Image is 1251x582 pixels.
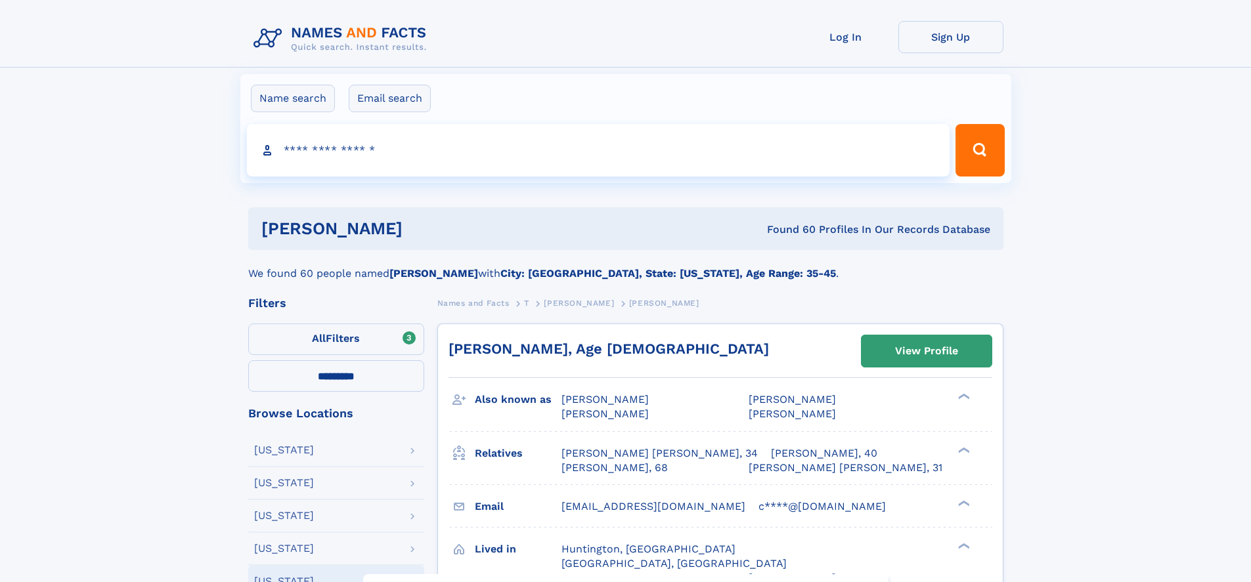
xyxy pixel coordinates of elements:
[254,445,314,455] div: [US_STATE]
[749,461,942,475] a: [PERSON_NAME] [PERSON_NAME], 31
[898,21,1003,53] a: Sign Up
[771,446,877,461] a: [PERSON_NAME], 40
[955,541,971,550] div: ❯
[561,500,745,512] span: [EMAIL_ADDRESS][DOMAIN_NAME]
[629,299,699,308] span: [PERSON_NAME]
[254,478,314,488] div: [US_STATE]
[749,407,836,420] span: [PERSON_NAME]
[544,299,614,308] span: [PERSON_NAME]
[561,407,649,420] span: [PERSON_NAME]
[561,461,668,475] a: [PERSON_NAME], 68
[248,323,424,355] label: Filters
[254,510,314,521] div: [US_STATE]
[793,21,898,53] a: Log In
[251,85,335,112] label: Name search
[955,392,971,401] div: ❯
[561,393,649,405] span: [PERSON_NAME]
[248,407,424,419] div: Browse Locations
[895,336,958,366] div: View Profile
[475,442,561,465] h3: Relatives
[584,222,990,237] div: Found 60 Profiles In Our Records Database
[524,295,529,311] a: T
[261,220,585,237] h1: [PERSON_NAME]
[955,446,971,454] div: ❯
[389,267,478,280] b: [PERSON_NAME]
[500,267,836,280] b: City: [GEOGRAPHIC_DATA], State: [US_STATE], Age Range: 35-45
[248,250,1003,281] div: We found 60 people named with .
[254,543,314,554] div: [US_STATE]
[955,124,1004,177] button: Search Button
[475,538,561,560] h3: Lived in
[449,341,769,357] a: [PERSON_NAME], Age [DEMOGRAPHIC_DATA]
[524,299,529,308] span: T
[437,295,510,311] a: Names and Facts
[312,332,326,344] span: All
[862,335,992,367] a: View Profile
[475,495,561,518] h3: Email
[248,21,437,56] img: Logo Names and Facts
[475,388,561,411] h3: Also known as
[749,393,836,405] span: [PERSON_NAME]
[561,446,758,461] a: [PERSON_NAME] [PERSON_NAME], 34
[248,297,424,309] div: Filters
[349,85,431,112] label: Email search
[955,499,971,507] div: ❯
[247,124,950,177] input: search input
[561,557,787,570] span: [GEOGRAPHIC_DATA], [GEOGRAPHIC_DATA]
[544,295,614,311] a: [PERSON_NAME]
[561,543,735,555] span: Huntington, [GEOGRAPHIC_DATA]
